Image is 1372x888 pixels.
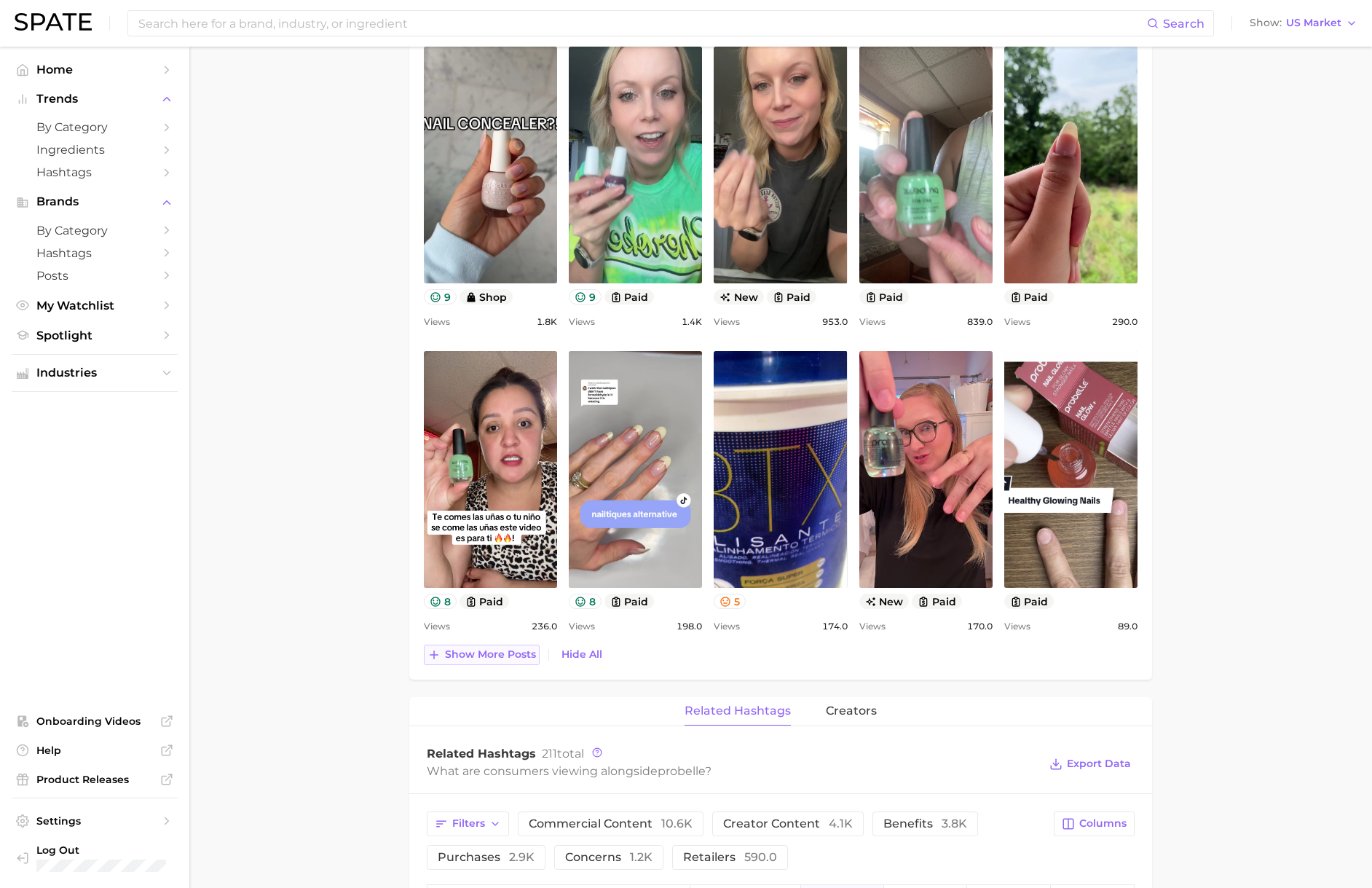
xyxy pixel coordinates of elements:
[1079,817,1127,830] span: Columns
[942,817,967,830] span: 3.8k
[36,195,153,208] span: Brands
[424,313,450,331] span: Views
[1054,812,1135,836] button: Columns
[1067,758,1131,770] span: Export Data
[36,120,153,134] span: by Category
[36,224,153,237] span: by Category
[12,294,178,317] a: My Watchlist
[1118,618,1138,635] span: 89.0
[714,313,740,331] span: Views
[683,852,777,863] span: retailers
[859,618,886,635] span: Views
[438,852,535,863] span: purchases
[723,818,853,830] span: creator content
[15,13,92,31] img: SPATE
[1246,14,1361,33] button: ShowUS Market
[36,246,153,260] span: Hashtags
[569,313,595,331] span: Views
[859,594,910,609] span: new
[569,594,602,609] button: 8
[460,594,510,609] button: paid
[682,313,702,331] span: 1.4k
[558,645,606,664] button: Hide All
[767,289,817,304] button: paid
[12,116,178,138] a: by Category
[36,269,153,283] span: Posts
[912,594,962,609] button: paid
[714,618,740,635] span: Views
[137,11,1147,36] input: Search here for a brand, industry, or ingredient
[445,648,536,661] span: Show more posts
[967,313,993,331] span: 839.0
[12,264,178,287] a: Posts
[36,329,153,342] span: Spotlight
[1004,618,1030,635] span: Views
[36,143,153,157] span: Ingredients
[1004,289,1054,304] button: paid
[12,810,178,832] a: Settings
[12,242,178,264] a: Hashtags
[36,844,169,857] span: Log Out
[12,161,178,184] a: Hashtags
[569,289,602,304] button: 9
[829,817,853,830] span: 4.1k
[12,324,178,347] a: Spotlight
[1112,313,1138,331] span: 290.0
[1004,594,1054,609] button: paid
[565,852,653,863] span: concerns
[529,818,693,830] span: commercial content
[658,764,705,778] span: probelle
[12,191,178,213] button: Brands
[12,362,178,384] button: Industries
[1004,313,1030,331] span: Views
[967,618,993,635] span: 170.0
[604,594,655,609] button: paid
[859,289,910,304] button: paid
[12,88,178,110] button: Trends
[36,165,153,179] span: Hashtags
[12,138,178,161] a: Ingredients
[822,313,848,331] span: 953.0
[424,618,450,635] span: Views
[744,850,777,864] span: 590.0
[1046,754,1135,774] button: Export Data
[12,839,178,876] a: Log out. Currently logged in with e-mail leon@palladiobeauty.com.
[859,313,886,331] span: Views
[12,769,178,790] a: Product Releases
[561,648,602,661] span: Hide All
[36,366,153,380] span: Industries
[1163,17,1205,31] span: Search
[36,63,153,76] span: Home
[569,618,595,635] span: Views
[452,817,485,830] span: Filters
[36,715,153,728] span: Onboarding Videos
[509,850,535,864] span: 2.9k
[677,618,702,635] span: 198.0
[36,744,153,757] span: Help
[36,299,153,313] span: My Watchlist
[630,850,653,864] span: 1.2k
[12,739,178,761] a: Help
[714,289,764,304] span: new
[12,58,178,81] a: Home
[822,618,848,635] span: 174.0
[537,313,557,331] span: 1.8k
[36,814,153,828] span: Settings
[542,747,557,761] span: 211
[542,747,584,761] span: total
[12,219,178,242] a: by Category
[460,289,513,304] button: shop
[36,773,153,786] span: Product Releases
[424,645,540,665] button: Show more posts
[532,618,557,635] span: 236.0
[1286,19,1341,27] span: US Market
[714,594,746,609] button: 5
[427,747,536,761] span: Related Hashtags
[604,289,655,304] button: paid
[427,812,509,836] button: Filters
[12,710,178,732] a: Onboarding Videos
[826,704,877,718] span: creators
[427,761,1038,781] div: What are consumers viewing alongside ?
[36,93,153,106] span: Trends
[685,704,791,718] span: related hashtags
